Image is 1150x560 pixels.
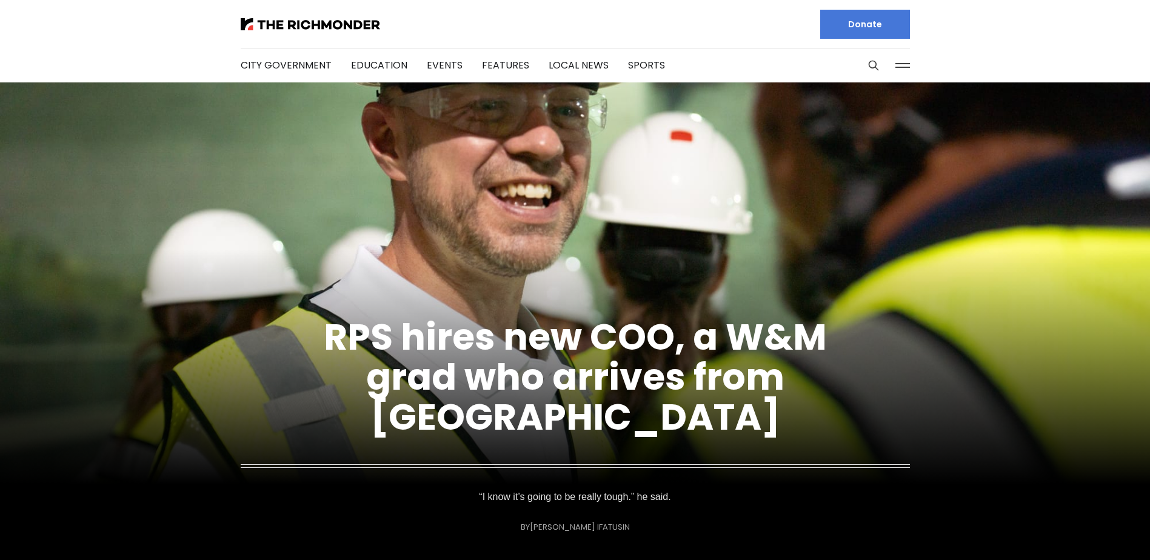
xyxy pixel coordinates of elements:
a: [PERSON_NAME] Ifatusin [530,521,630,533]
a: RPS hires new COO, a W&M grad who arrives from [GEOGRAPHIC_DATA] [324,312,827,442]
a: Events [427,58,463,72]
p: “I know it’s going to be really tough.” he said. [472,488,678,505]
div: By [521,522,630,532]
iframe: portal-trigger [1048,501,1150,560]
a: Local News [549,58,609,72]
a: Education [351,58,407,72]
button: Search this site [864,56,883,75]
img: The Richmonder [241,18,380,30]
a: City Government [241,58,332,72]
a: Features [482,58,529,72]
a: Sports [628,58,665,72]
a: Donate [820,10,910,39]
